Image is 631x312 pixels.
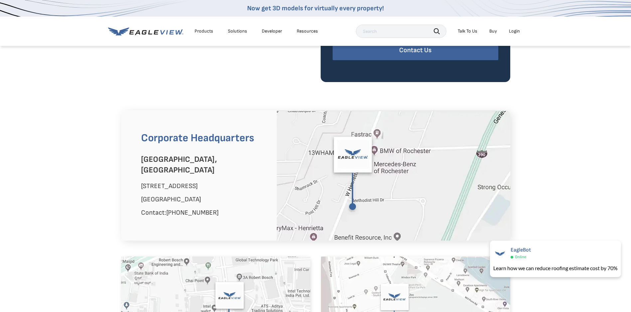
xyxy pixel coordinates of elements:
[333,40,498,60] input: Contact Us
[247,4,384,12] a: Now get 3D models for virtually every property!
[277,110,510,241] img: Eagleview Corporate Headquarters
[141,194,267,205] p: [GEOGRAPHIC_DATA]
[458,28,477,34] div: Talk To Us
[262,28,282,34] a: Developer
[493,264,618,272] div: Learn how we can reduce roofing estimate cost by 70%
[515,255,526,260] span: Online
[141,130,267,146] h2: Corporate Headquarters
[489,28,497,34] a: Buy
[356,25,446,38] input: Search
[166,209,219,217] a: [PHONE_NUMBER]
[509,28,520,34] div: Login
[195,28,213,34] div: Products
[511,247,531,253] span: EagleBot
[141,154,267,175] h3: [GEOGRAPHIC_DATA], [GEOGRAPHIC_DATA]
[141,181,267,191] p: [STREET_ADDRESS]
[141,209,219,217] span: Contact:
[228,28,247,34] div: Solutions
[493,247,507,260] img: EagleBot
[297,28,318,34] div: Resources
